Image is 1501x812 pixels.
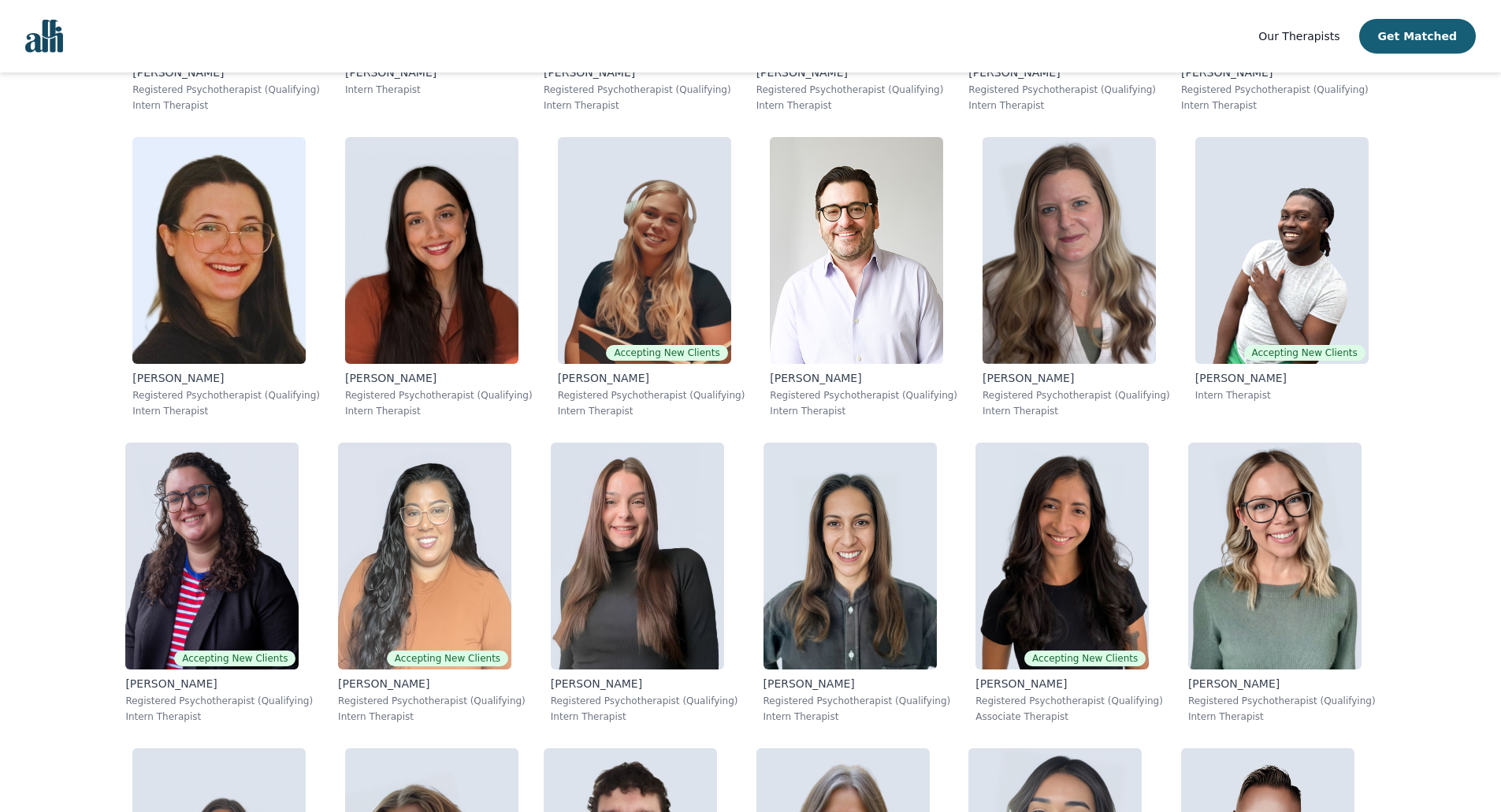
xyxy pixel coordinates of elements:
[1258,27,1339,46] a: Our Therapists
[1024,651,1146,666] span: Accepting New Clients
[387,651,508,666] span: Accepting New Clients
[544,83,731,96] p: Registered Psychotherapist (Qualifying)
[1183,124,1381,430] a: Anthony_KusiAccepting New Clients[PERSON_NAME]Intern Therapist
[132,137,306,364] img: Sarah_Wild
[970,124,1183,430] a: Kayla_Bishop[PERSON_NAME]Registered Psychotherapist (Qualifying)Intern Therapist
[770,405,957,417] p: Intern Therapist
[174,651,295,666] span: Accepting New Clients
[764,676,951,691] p: [PERSON_NAME]
[606,345,727,361] span: Accepting New Clients
[545,124,758,430] a: Emerald_WeningerAccepting New Clients[PERSON_NAME]Registered Psychotherapist (Qualifying)Intern T...
[325,430,538,736] a: Christina_PersaudAccepting New Clients[PERSON_NAME]Registered Psychotherapist (Qualifying)Intern ...
[345,405,533,417] p: Intern Therapist
[345,65,518,80] p: [PERSON_NAME]
[345,370,533,386] p: [PERSON_NAME]
[1188,695,1376,707] p: Registered Psychotherapist (Qualifying)
[968,99,1156,112] p: Intern Therapist
[1258,30,1339,43] span: Our Therapists
[132,370,320,386] p: [PERSON_NAME]
[983,137,1156,364] img: Kayla_Bishop
[558,405,745,417] p: Intern Therapist
[558,389,745,402] p: Registered Psychotherapist (Qualifying)
[983,389,1170,402] p: Registered Psychotherapist (Qualifying)
[963,430,1176,736] a: Natalia_SarmientoAccepting New Clients[PERSON_NAME]Registered Psychotherapist (Qualifying)Associa...
[538,430,751,736] a: Anyssa_Sipos[PERSON_NAME]Registered Psychotherapist (Qualifying)Intern Therapist
[1359,19,1476,54] button: Get Matched
[132,405,320,417] p: Intern Therapist
[125,443,299,669] img: Cayley_Hanson
[1195,137,1369,364] img: Anthony_Kusi
[1188,710,1376,723] p: Intern Therapist
[756,99,944,112] p: Intern Therapist
[120,124,333,430] a: Sarah_Wild[PERSON_NAME]Registered Psychotherapist (Qualifying)Intern Therapist
[338,676,526,691] p: [PERSON_NAME]
[345,389,533,402] p: Registered Psychotherapist (Qualifying)
[1181,99,1369,112] p: Intern Therapist
[968,83,1156,96] p: Registered Psychotherapist (Qualifying)
[770,389,957,402] p: Registered Psychotherapist (Qualifying)
[338,695,526,707] p: Registered Psychotherapist (Qualifying)
[751,430,964,736] a: Kristina_Stephenson[PERSON_NAME]Registered Psychotherapist (Qualifying)Intern Therapist
[338,443,511,669] img: Christina_Persaud
[558,370,745,386] p: [PERSON_NAME]
[125,710,313,723] p: Intern Therapist
[338,710,526,723] p: Intern Therapist
[345,83,518,96] p: Intern Therapist
[756,83,944,96] p: Registered Psychotherapist (Qualifying)
[333,124,545,430] a: Laura_Grohovac[PERSON_NAME]Registered Psychotherapist (Qualifying)Intern Therapist
[764,443,937,669] img: Kristina_Stephenson
[551,443,724,669] img: Anyssa_Sipos
[551,676,738,691] p: [PERSON_NAME]
[975,443,1149,669] img: Natalia_Sarmiento
[113,430,325,736] a: Cayley_HansonAccepting New Clients[PERSON_NAME]Registered Psychotherapist (Qualifying)Intern Ther...
[756,65,944,80] p: [PERSON_NAME]
[1188,676,1376,691] p: [PERSON_NAME]
[983,370,1170,386] p: [PERSON_NAME]
[1188,443,1362,669] img: Fiona_Sinclair
[1176,430,1388,736] a: Fiona_Sinclair[PERSON_NAME]Registered Psychotherapist (Qualifying)Intern Therapist
[975,710,1163,723] p: Associate Therapist
[983,405,1170,417] p: Intern Therapist
[551,710,738,723] p: Intern Therapist
[132,99,320,112] p: Intern Therapist
[770,370,957,386] p: [PERSON_NAME]
[25,20,63,53] img: alli logo
[975,695,1163,707] p: Registered Psychotherapist (Qualifying)
[132,65,320,80] p: [PERSON_NAME]
[544,65,731,80] p: [PERSON_NAME]
[345,137,518,364] img: Laura_Grohovac
[551,695,738,707] p: Registered Psychotherapist (Qualifying)
[132,83,320,96] p: Registered Psychotherapist (Qualifying)
[125,695,313,707] p: Registered Psychotherapist (Qualifying)
[1181,83,1369,96] p: Registered Psychotherapist (Qualifying)
[975,676,1163,691] p: [PERSON_NAME]
[757,124,970,430] a: Brian_Danson[PERSON_NAME]Registered Psychotherapist (Qualifying)Intern Therapist
[132,389,320,402] p: Registered Psychotherapist (Qualifying)
[1181,65,1369,80] p: [PERSON_NAME]
[558,137,731,364] img: Emerald_Weninger
[764,695,951,707] p: Registered Psychotherapist (Qualifying)
[968,65,1156,80] p: [PERSON_NAME]
[1195,370,1369,386] p: [PERSON_NAME]
[764,710,951,723] p: Intern Therapist
[1244,345,1365,361] span: Accepting New Clients
[770,137,943,364] img: Brian_Danson
[1195,389,1369,402] p: Intern Therapist
[125,676,313,691] p: [PERSON_NAME]
[544,99,731,112] p: Intern Therapist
